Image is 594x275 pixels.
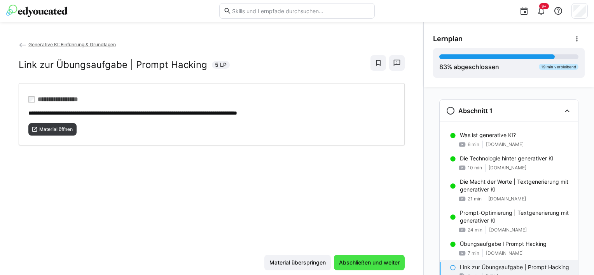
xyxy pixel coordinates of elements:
[468,250,479,256] span: 7 min
[460,178,572,193] p: Die Macht der Worte | Textgenerierung mit generativer KI
[460,155,554,162] p: Die Technologie hinter generativer KI
[231,7,370,14] input: Skills und Lernpfade durchsuchen…
[468,196,482,202] span: 21 min
[486,250,524,256] span: [DOMAIN_NAME]
[460,131,516,139] p: Was ist generative KI?
[28,123,77,136] button: Material öffnen
[460,240,547,248] p: Übungsaufgabe l Prompt Hacking
[433,35,463,43] span: Lernplan
[38,126,73,132] span: Material öffnen
[264,255,331,270] button: Material überspringen
[468,227,482,233] span: 24 min
[439,63,447,71] span: 83
[458,107,493,115] h3: Abschnitt 1
[439,62,499,71] div: % abgeschlossen
[539,64,578,70] div: 19 min verbleibend
[468,165,482,171] span: 10 min
[488,196,526,202] span: [DOMAIN_NAME]
[19,42,116,47] a: Generative KI: Einführung & Grundlagen
[542,4,547,9] span: 9+
[338,259,401,266] span: Abschließen und weiter
[268,259,327,266] span: Material überspringen
[460,263,569,271] p: Link zur Übungsaufgabe | Prompt Hacking
[489,227,527,233] span: [DOMAIN_NAME]
[215,61,227,69] span: 5 LP
[28,42,116,47] span: Generative KI: Einführung & Grundlagen
[19,59,207,71] h2: Link zur Übungsaufgabe | Prompt Hacking
[460,209,572,225] p: Prompt-Optimierung | Textgenerierung mit generativer KI
[334,255,405,270] button: Abschließen und weiter
[489,165,526,171] span: [DOMAIN_NAME]
[468,141,479,148] span: 6 min
[486,141,524,148] span: [DOMAIN_NAME]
